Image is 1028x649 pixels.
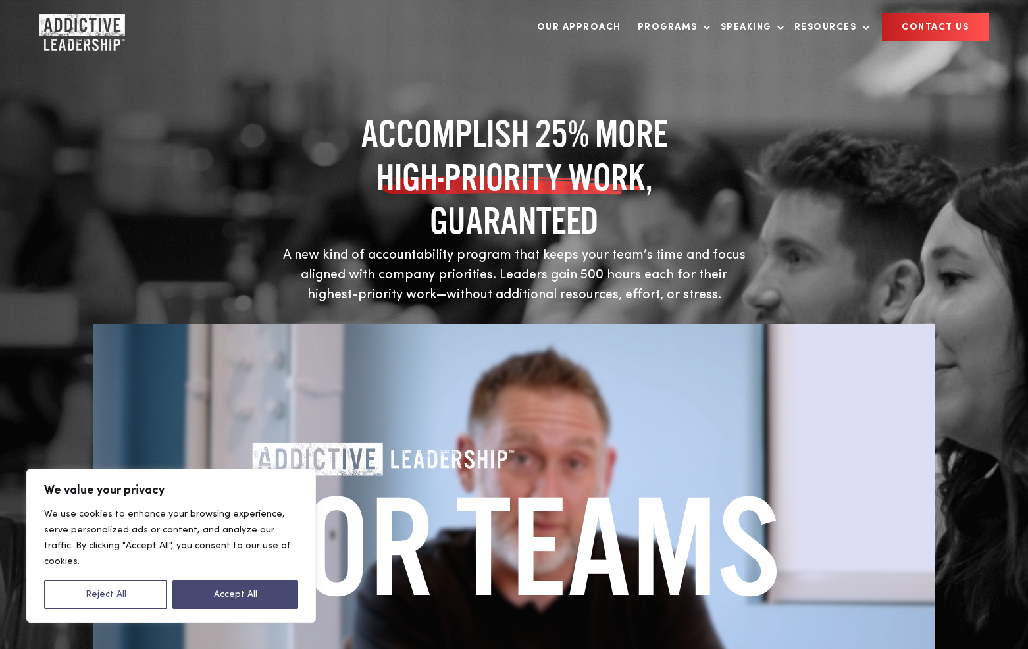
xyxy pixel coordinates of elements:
button: Accept All [172,580,298,609]
p: We value your privacy [44,482,298,498]
a: Programs [631,14,711,41]
p: We use cookies to enhance your browsing experience, serve personalized ads or content, and analyz... [44,506,298,569]
a: CONTACT US [882,13,989,41]
span: HIGH-PRIORITY WORK [376,155,646,199]
a: Our Approach [530,14,628,41]
div: We value your privacy [26,469,316,623]
a: Home [39,14,118,41]
h1: ACCOMPLISH 25% MORE , GUARANTEED [280,112,748,242]
a: Speaking [714,14,784,41]
a: Resources [788,14,870,41]
span: A new kind of accountability program that keeps your team’s time and focus aligned with company p... [283,249,746,301]
button: Reject All [44,580,167,609]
